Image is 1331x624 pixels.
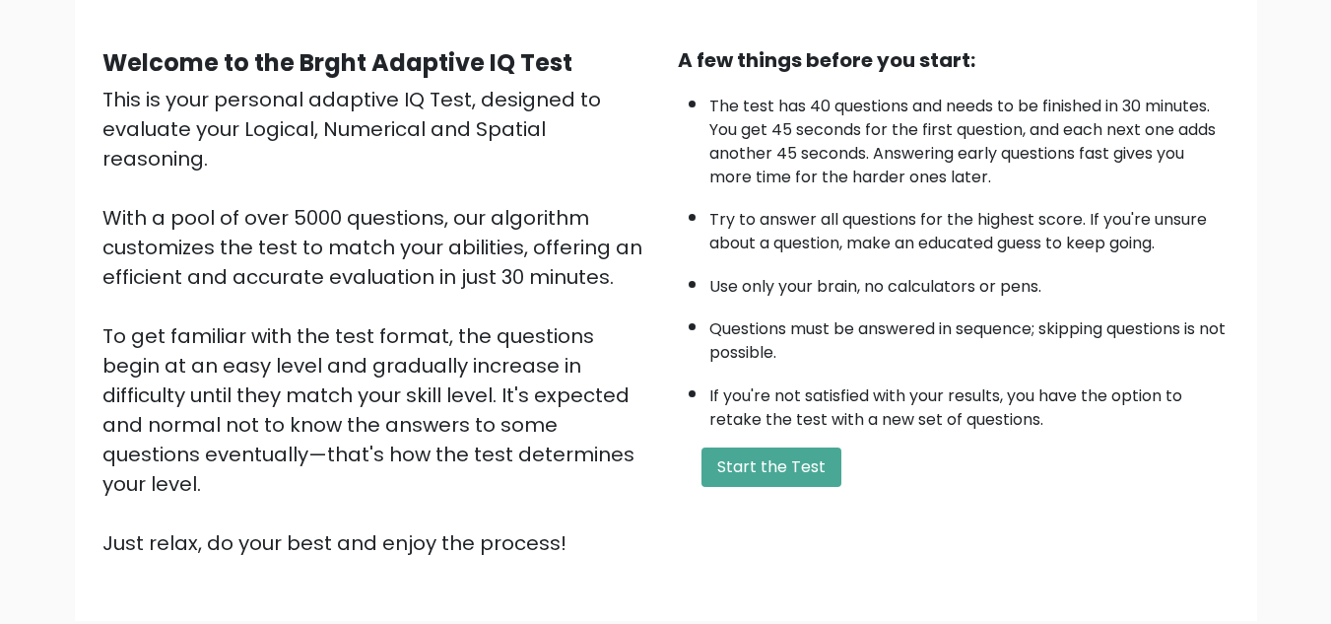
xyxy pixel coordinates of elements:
[102,85,654,558] div: This is your personal adaptive IQ Test, designed to evaluate your Logical, Numerical and Spatial ...
[709,265,1230,299] li: Use only your brain, no calculators or pens.
[678,45,1230,75] div: A few things before you start:
[102,46,572,79] b: Welcome to the Brght Adaptive IQ Test
[709,308,1230,365] li: Questions must be answered in sequence; skipping questions is not possible.
[709,85,1230,189] li: The test has 40 questions and needs to be finished in 30 minutes. You get 45 seconds for the firs...
[709,198,1230,255] li: Try to answer all questions for the highest score. If you're unsure about a question, make an edu...
[701,448,841,487] button: Start the Test
[709,375,1230,432] li: If you're not satisfied with your results, you have the option to retake the test with a new set ...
